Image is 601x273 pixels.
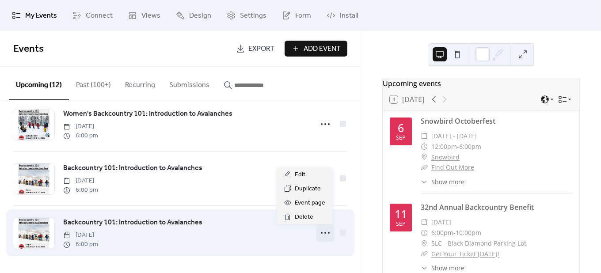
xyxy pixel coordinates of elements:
[456,227,481,238] span: 10:00pm
[162,67,217,99] button: Submissions
[421,217,428,227] div: ​
[453,227,456,238] span: -
[431,163,474,171] a: Find Out More
[169,4,218,27] a: Design
[63,122,98,131] span: [DATE]
[295,212,313,223] span: Delete
[63,108,232,120] a: Women's Backcountry 101: Introduction to Avalanches
[189,11,211,21] span: Design
[457,141,459,152] span: -
[295,170,305,180] span: Edit
[383,78,579,89] div: Upcoming events
[395,209,407,220] div: 11
[118,67,162,99] button: Recurring
[421,116,495,126] a: Snowbird Octoberfest
[141,11,160,21] span: Views
[63,176,98,186] span: [DATE]
[63,231,98,240] span: [DATE]
[69,67,118,99] button: Past (100+)
[421,152,428,163] div: ​
[66,4,119,27] a: Connect
[431,152,460,163] a: Snowbird
[285,41,347,57] button: Add Event
[431,141,457,152] span: 12:00pm
[421,249,428,259] div: ​
[9,67,69,100] button: Upcoming (12)
[421,263,428,273] div: ​
[229,41,281,57] a: Export
[421,177,428,186] div: ​
[431,250,499,258] a: Get Your Ticket [DATE]!
[431,217,451,227] span: [DATE]
[421,141,428,152] div: ​
[63,217,202,228] a: Backcountry 101: Introduction to Avalanches
[421,177,464,186] button: ​Show more
[431,263,464,273] span: Show more
[421,238,428,249] div: ​
[63,163,202,174] a: Backcountry 101: Introduction to Avalanches
[421,263,464,273] button: ​Show more
[240,11,266,21] span: Settings
[220,4,273,27] a: Settings
[63,131,98,140] span: 6:00 pm
[431,227,453,238] span: 6:00pm
[295,198,325,209] span: Event page
[295,184,321,194] span: Duplicate
[396,135,406,141] div: Sep
[421,131,428,141] div: ​
[340,11,358,21] span: Install
[295,11,311,21] span: Form
[86,11,113,21] span: Connect
[63,109,232,119] span: Women's Backcountry 101: Introduction to Avalanches
[431,238,526,249] span: SLC - Black Diamond Parking Lot
[248,44,274,54] span: Export
[304,44,341,54] span: Add Event
[396,221,406,227] div: Sep
[5,4,64,27] a: My Events
[398,122,404,133] div: 6
[275,4,318,27] a: Form
[421,162,428,173] div: ​
[459,141,481,152] span: 6:00pm
[25,11,57,21] span: My Events
[320,4,365,27] a: Install
[63,240,98,249] span: 6:00 pm
[63,186,98,195] span: 6:00 pm
[63,217,202,228] span: Backcountry 101: Introduction to Avalanches
[431,131,477,141] span: [DATE] - [DATE]
[431,177,464,186] span: Show more
[122,4,167,27] a: Views
[421,202,534,212] a: 32nd Annual Backcountry Benefit
[13,39,44,59] span: Events
[421,227,428,238] div: ​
